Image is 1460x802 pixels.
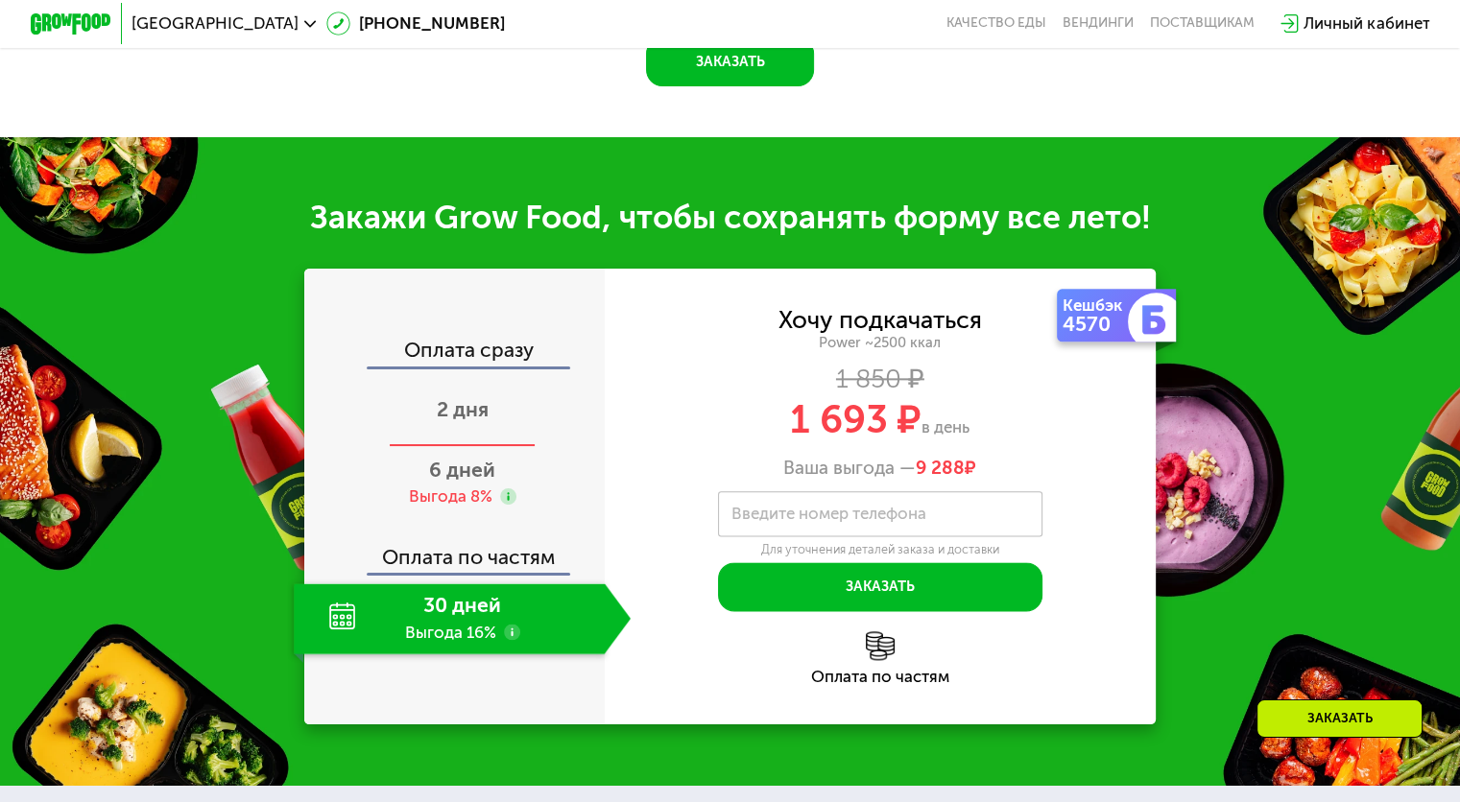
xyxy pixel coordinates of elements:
button: Заказать [718,562,1042,611]
span: 6 дней [429,458,495,482]
div: 1 850 ₽ [605,367,1157,389]
a: Вендинги [1063,15,1134,32]
div: поставщикам [1150,15,1255,32]
div: Оплата сразу [306,340,605,366]
div: Кешбэк [1063,297,1132,314]
span: 1 693 ₽ [790,396,921,442]
label: Введите номер телефона [731,508,926,520]
button: Заказать [646,37,814,86]
a: [PHONE_NUMBER] [326,12,505,35]
div: 4570 [1063,314,1132,334]
div: Power ~2500 ккал [605,334,1157,352]
a: Качество еды [946,15,1046,32]
span: 9 288 [916,457,965,479]
div: Оплата по частям [306,526,605,573]
div: Личный кабинет [1304,12,1429,35]
div: Выгода 8% [408,485,491,507]
span: в день [921,417,969,436]
div: Хочу подкачаться [778,309,982,331]
div: Для уточнения деталей заказа и доставки [718,542,1042,557]
span: [GEOGRAPHIC_DATA] [132,15,299,32]
span: ₽ [916,457,976,479]
span: 2 дня [437,397,489,421]
div: Ваша выгода — [605,457,1157,479]
div: Заказать [1257,699,1423,738]
div: Оплата по частям [605,669,1157,685]
img: l6xcnZfty9opOoJh.png [866,631,895,660]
